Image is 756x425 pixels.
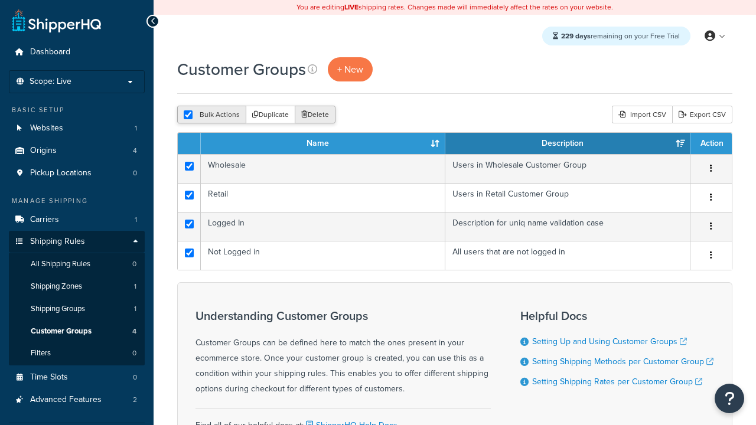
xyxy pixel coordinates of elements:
[9,367,145,388] li: Time Slots
[31,348,51,358] span: Filters
[9,140,145,162] li: Origins
[532,375,702,388] a: Setting Shipping Rates per Customer Group
[9,342,145,364] li: Filters
[9,117,145,139] a: Websites 1
[30,168,92,178] span: Pickup Locations
[445,133,690,154] th: Description: activate to sort column ascending
[30,215,59,225] span: Carriers
[9,342,145,364] a: Filters 0
[9,231,145,253] a: Shipping Rules
[9,140,145,162] a: Origins 4
[133,395,137,405] span: 2
[542,27,690,45] div: remaining on your Free Trial
[9,367,145,388] a: Time Slots 0
[30,123,63,133] span: Websites
[715,384,744,413] button: Open Resource Center
[690,133,732,154] th: Action
[9,231,145,365] li: Shipping Rules
[201,154,445,183] td: Wholesale
[9,276,145,297] li: Shipping Zones
[612,106,672,123] div: Import CSV
[135,123,137,133] span: 1
[445,183,690,212] td: Users in Retail Customer Group
[9,321,145,342] a: Customer Groups 4
[520,309,713,322] h3: Helpful Docs
[135,215,137,225] span: 1
[31,282,82,292] span: Shipping Zones
[132,259,136,269] span: 0
[201,133,445,154] th: Name: activate to sort column ascending
[132,348,136,358] span: 0
[9,389,145,411] a: Advanced Features 2
[9,41,145,63] a: Dashboard
[132,326,136,336] span: 4
[195,309,491,397] div: Customer Groups can be defined here to match the ones present in your ecommerce store. Once your ...
[328,57,373,81] a: + New
[445,241,690,270] td: All users that are not logged in
[30,77,71,87] span: Scope: Live
[201,241,445,270] td: Not Logged in
[201,212,445,241] td: Logged In
[9,105,145,115] div: Basic Setup
[445,212,690,241] td: Description for uniq name validation case
[9,321,145,342] li: Customer Groups
[9,117,145,139] li: Websites
[9,253,145,275] a: All Shipping Rules 0
[445,154,690,183] td: Users in Wholesale Customer Group
[295,106,335,123] button: Delete
[133,146,137,156] span: 4
[532,355,713,368] a: Setting Shipping Methods per Customer Group
[9,298,145,320] li: Shipping Groups
[337,63,363,76] span: + New
[195,309,491,322] h3: Understanding Customer Groups
[9,298,145,320] a: Shipping Groups 1
[9,253,145,275] li: All Shipping Rules
[9,209,145,231] a: Carriers 1
[9,276,145,297] a: Shipping Zones 1
[134,304,136,314] span: 1
[9,389,145,411] li: Advanced Features
[201,183,445,212] td: Retail
[31,259,90,269] span: All Shipping Rules
[30,372,68,382] span: Time Slots
[30,146,57,156] span: Origins
[30,47,70,57] span: Dashboard
[31,304,85,314] span: Shipping Groups
[672,106,732,123] a: Export CSV
[9,196,145,206] div: Manage Shipping
[177,106,246,123] button: Bulk Actions
[31,326,92,336] span: Customer Groups
[246,106,295,123] button: Duplicate
[344,2,359,12] b: LIVE
[9,162,145,184] a: Pickup Locations 0
[561,31,591,41] strong: 229 days
[30,237,85,247] span: Shipping Rules
[12,9,101,32] a: ShipperHQ Home
[133,168,137,178] span: 0
[133,372,137,382] span: 0
[134,282,136,292] span: 1
[9,162,145,184] li: Pickup Locations
[532,335,687,348] a: Setting Up and Using Customer Groups
[177,58,306,81] h1: Customer Groups
[30,395,102,405] span: Advanced Features
[9,209,145,231] li: Carriers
